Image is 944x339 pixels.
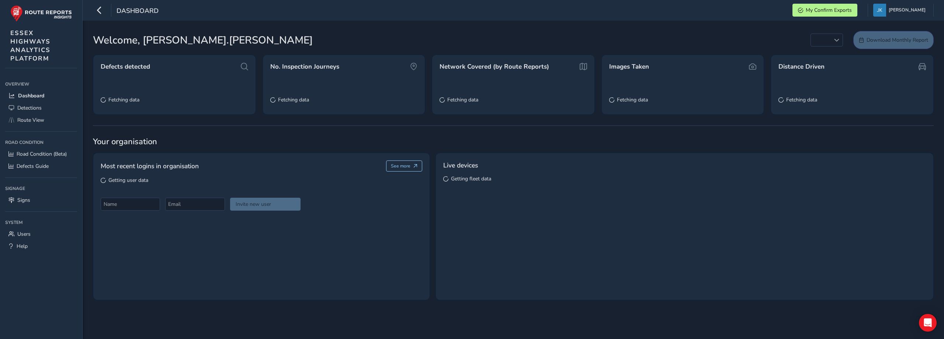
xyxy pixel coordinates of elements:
span: [PERSON_NAME] [889,4,926,17]
span: Getting user data [108,177,148,184]
span: Your organisation [93,136,934,147]
span: Defects Guide [17,163,49,170]
img: diamond-layout [873,4,886,17]
a: Detections [5,102,77,114]
input: Name [101,198,160,211]
span: Fetching data [108,96,139,103]
button: [PERSON_NAME] [873,4,928,17]
a: Dashboard [5,90,77,102]
span: Detections [17,104,42,111]
span: Getting fleet data [451,175,491,182]
span: Route View [17,117,44,124]
img: rr logo [10,5,72,22]
input: Email [165,198,225,211]
a: Signs [5,194,77,206]
div: System [5,217,77,228]
span: Dashboard [117,6,159,17]
span: No. Inspection Journeys [270,62,339,71]
span: Signs [17,197,30,204]
span: Live devices [443,160,478,170]
span: Fetching data [447,96,478,103]
span: Fetching data [786,96,817,103]
span: ESSEX HIGHWAYS ANALYTICS PLATFORM [10,29,51,63]
span: Network Covered (by Route Reports) [440,62,549,71]
a: Road Condition (Beta) [5,148,77,160]
a: Help [5,240,77,252]
div: Road Condition [5,137,77,148]
span: See more [391,163,410,169]
span: Defects detected [101,62,150,71]
a: Users [5,228,77,240]
span: Distance Driven [778,62,825,71]
span: Road Condition (Beta) [17,151,67,158]
span: Users [17,231,31,238]
div: Open Intercom Messenger [919,314,937,332]
a: Route View [5,114,77,126]
span: Fetching data [278,96,309,103]
div: Overview [5,79,77,90]
span: My Confirm Exports [806,7,852,14]
span: Most recent logins in organisation [101,161,199,171]
a: Defects Guide [5,160,77,172]
button: My Confirm Exports [792,4,857,17]
span: Dashboard [18,92,44,99]
button: See more [386,160,423,172]
div: Signage [5,183,77,194]
span: Welcome, [PERSON_NAME].[PERSON_NAME] [93,32,313,48]
span: Help [17,243,28,250]
span: Images Taken [609,62,649,71]
span: Fetching data [617,96,648,103]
